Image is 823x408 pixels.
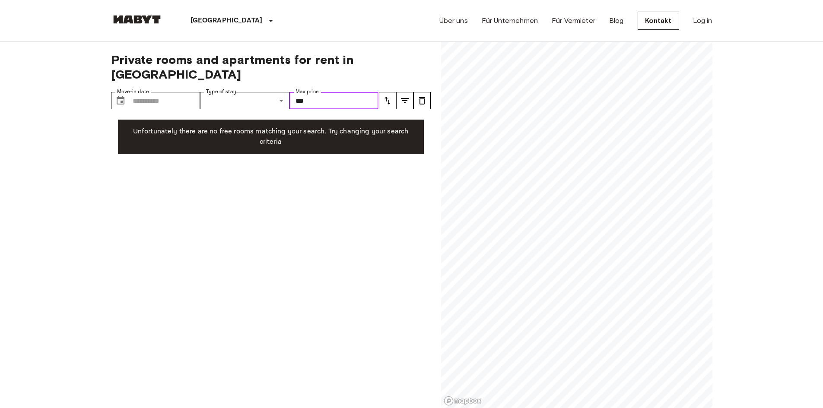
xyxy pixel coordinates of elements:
[125,127,417,147] p: Unfortunately there are no free rooms matching your search. Try changing your search criteria
[638,12,679,30] a: Kontakt
[413,92,431,109] button: tune
[111,15,163,24] img: Habyt
[111,52,431,82] span: Private rooms and apartments for rent in [GEOGRAPHIC_DATA]
[296,88,319,95] label: Max price
[482,16,538,26] a: Für Unternehmen
[552,16,595,26] a: Für Vermieter
[117,88,149,95] label: Move-in date
[693,16,712,26] a: Log in
[206,88,236,95] label: Type of stay
[191,16,263,26] p: [GEOGRAPHIC_DATA]
[112,92,129,109] button: Choose date
[379,92,396,109] button: tune
[439,16,468,26] a: Über uns
[609,16,624,26] a: Blog
[444,396,482,406] a: Mapbox logo
[396,92,413,109] button: tune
